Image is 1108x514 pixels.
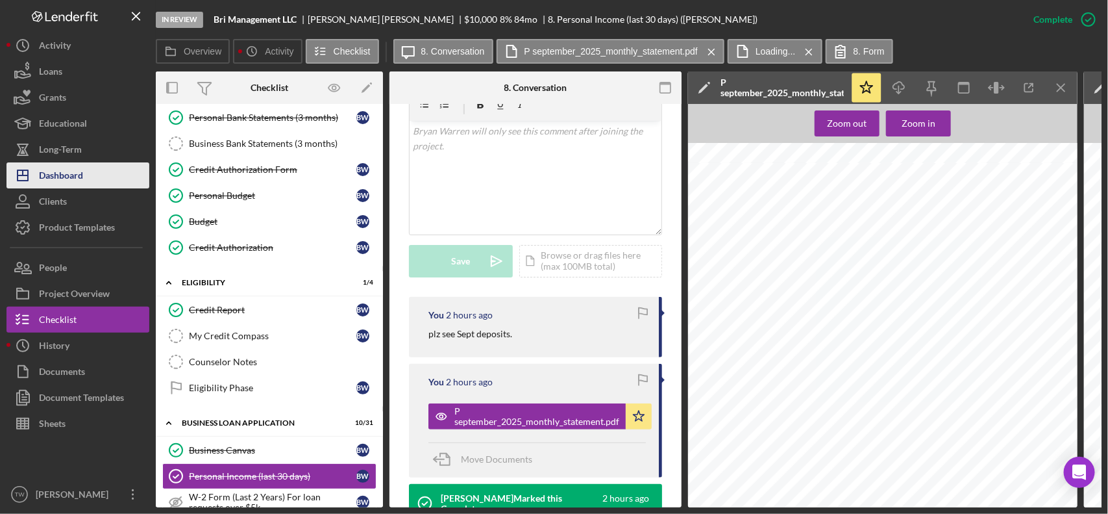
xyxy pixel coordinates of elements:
a: Credit AuthorizationBW [162,235,376,261]
a: Business Bank Statements (3 months) [162,131,376,157]
span: 363.12 [976,420,994,427]
div: [PERSON_NAME] [32,482,117,511]
div: Credit Report [189,305,356,315]
div: Counselor Notes [189,357,376,367]
a: Personal Bank Statements (3 months)BW [162,105,376,131]
span: 696.77 [1055,413,1074,419]
span: 669.62 [1055,327,1074,333]
span: For [PERSON_NAME] [709,227,761,234]
span: Statement Period [955,200,1000,207]
div: You [428,310,444,320]
span: - [994,366,996,372]
div: 8. Conversation [504,83,567,93]
div: Clients [39,188,67,218]
div: Credit Authorization [189,242,356,253]
span: 08-29 [697,436,711,443]
button: Project Overview [6,281,149,307]
div: Personal Bank Statements (3 months) [189,112,356,123]
span: 110.00 [976,319,994,326]
button: Document Templates [6,385,149,411]
span: 879.62 [1055,311,1074,318]
div: 8 % [500,14,512,25]
a: Personal BudgetBW [162,183,376,209]
span: 250.00 [976,452,994,458]
div: B W [356,496,369,509]
span: - [994,381,996,388]
button: Grants [6,84,149,110]
div: B W [356,111,369,124]
span: 461.47 [1055,452,1074,458]
span: 929.62 [1055,303,1074,310]
div: Documents [39,359,85,388]
span: 87.21 [979,436,994,443]
span: POS Debit- Debit Card [PHONE_NUMBER][DATE] Cash App*[PERSON_NAME] [GEOGRAPHIC_DATA] [GEOGRAPHIC_D... [716,319,1066,326]
span: 500.00 [976,289,994,295]
span: 619.62 [1055,335,1074,341]
div: BUSINESS LOAN APPLICATION [182,419,341,427]
div: Business Canvas [189,445,356,456]
div: B W [356,303,369,316]
time: 2025-10-08 15:00 [446,377,493,387]
button: Loading... [728,39,822,64]
span: NONE [742,255,759,262]
span: POS Debit- Debit Card [PHONE_NUMBER][DATE] Cotton's Ace Hdwr Affton MO [716,366,900,372]
span: 08-25 [697,319,711,326]
span: POS Debit - Debit Card 2134 Transaction [DATE] Mpc 62 [PERSON_NAME] [716,358,891,365]
span: Paid To - Primerica Life Ins. Prem Chk 3110020 [716,342,826,349]
span: POS Debit- Debit Card [PHONE_NUMBER][DATE] [DOMAIN_NAME] [PHONE_NUMBER] IN [716,436,929,443]
span: Date [697,263,708,269]
span: 120.00 [976,273,994,279]
span: 7.00 [983,482,994,489]
button: Clients [6,188,149,214]
div: Open Intercom Messenger [1064,457,1095,488]
span: [DATE] - [DATE] [952,207,994,213]
span: 09-02 [697,506,711,512]
button: Loans [6,58,149,84]
label: Loading... [756,46,796,57]
span: 211.44 [1055,436,1074,443]
span: 749.89 [1055,397,1074,404]
a: Business CanvasBW [162,437,376,463]
div: Activity [39,32,71,62]
div: Sheets [39,411,66,440]
button: People [6,255,149,281]
span: 1,461.47 [1051,467,1074,474]
label: Checklist [334,46,371,57]
span: $10,000 [465,14,498,25]
span: Transfer To Checking [716,273,765,279]
span: - [994,397,996,404]
span: 732.67 [1055,358,1074,365]
span: Flagship Checking - 7185685166 [697,246,796,252]
span: 24.38 [979,405,994,411]
span: 2.28 [983,358,994,365]
div: My Credit Compass [189,331,356,341]
span: Bri Management LLC [716,459,765,466]
span: 09-02 [697,482,711,489]
span: POS Debit- Debit Card [PHONE_NUMBER][DATE] Qt 639 [GEOGRAPHIC_DATA] [716,482,904,489]
span: Paid To - Amex Epayment ACH Pmt Chk 9100001 [716,335,830,341]
span: POS Debit - Debit Card 2134 Transaction [DATE] Dirt Cheap 533 Affton [716,303,879,310]
span: - [994,420,996,427]
span: Joint Owner(s): [697,255,737,262]
div: W-2 Form (Last 2 Years) For loan requests over $5k [189,492,356,513]
span: 9.87 [983,506,994,512]
div: Product Templates [39,214,115,244]
time: 2025-10-08 15:02 [446,310,493,320]
div: Business Bank Statements (3 months) [189,138,376,149]
div: Eligibility Phase [189,383,356,393]
span: Page 3 of 5 [1029,171,1052,177]
span: 7.74 [983,366,994,372]
div: Dashboard [39,162,83,192]
button: 8. Form [826,39,893,64]
span: 211.47 [1055,444,1074,450]
button: Dashboard [6,162,149,188]
div: You [428,377,444,387]
span: 670.35 [1055,381,1074,388]
div: P september_2025_monthly_statement.pdf [454,406,619,427]
span: 1,446.51 [1051,498,1074,504]
span: 08-25 [697,335,711,341]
